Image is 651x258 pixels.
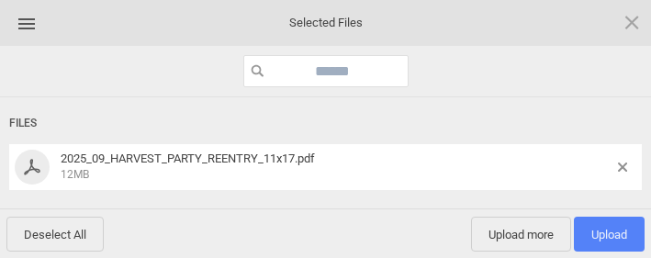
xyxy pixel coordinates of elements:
span: Upload more [471,217,571,252]
span: 12MB [61,168,89,181]
span: Click here or hit ESC to close picker [622,12,642,32]
span: 2025_09_HARVEST_PARTY_REENTRY_11x17.pdf [61,151,315,165]
span: Upload [591,228,627,241]
span: Upload [574,217,645,252]
span: 2025_09_HARVEST_PARTY_REENTRY_11x17.pdf [55,151,618,182]
div: Files [9,107,642,140]
span: Selected Files [234,15,418,31]
span: Deselect All [6,217,104,252]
